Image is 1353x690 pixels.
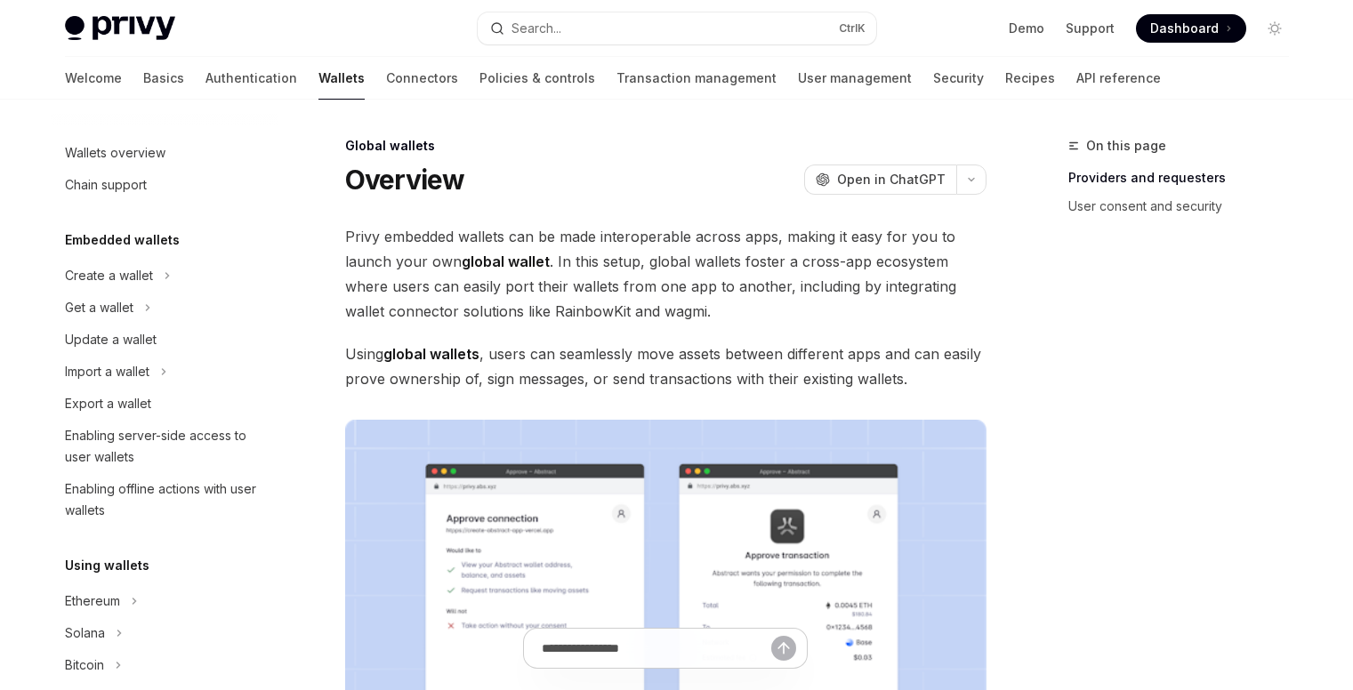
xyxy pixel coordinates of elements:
a: User management [798,57,912,100]
span: Ctrl K [839,21,866,36]
div: Import a wallet [65,361,149,382]
a: Wallets overview [51,137,278,169]
a: Export a wallet [51,388,278,420]
a: Dashboard [1136,14,1246,43]
a: User consent and security [1068,192,1303,221]
a: Providers and requesters [1068,164,1303,192]
div: Wallets overview [65,142,165,164]
a: Connectors [386,57,458,100]
div: Enabling offline actions with user wallets [65,478,268,521]
h1: Overview [345,164,465,196]
a: Security [933,57,984,100]
a: Demo [1009,20,1044,37]
a: Support [1066,20,1115,37]
h5: Embedded wallets [65,229,180,251]
div: Enabling server-side access to user wallets [65,425,268,468]
a: Authentication [205,57,297,100]
strong: global wallet [462,253,550,270]
span: Open in ChatGPT [837,171,946,189]
div: Update a wallet [65,329,157,350]
a: Policies & controls [479,57,595,100]
div: Global wallets [345,137,987,155]
div: Solana [65,622,105,644]
div: Get a wallet [65,297,133,318]
a: Recipes [1005,57,1055,100]
a: Basics [143,57,184,100]
a: Welcome [65,57,122,100]
span: Dashboard [1150,20,1219,37]
button: Open in ChatGPT [804,164,956,195]
span: Privy embedded wallets can be made interoperable across apps, making it easy for you to launch yo... [345,224,987,324]
strong: global wallets [383,345,479,363]
button: Send message [771,636,796,661]
h5: Using wallets [65,555,149,576]
div: Search... [511,18,561,39]
button: Search...CtrlK [478,12,876,44]
div: Bitcoin [65,654,104,676]
a: Transaction management [616,57,777,100]
a: Enabling server-side access to user wallets [51,420,278,473]
div: Export a wallet [65,393,151,414]
span: Using , users can seamlessly move assets between different apps and can easily prove ownership of... [345,341,987,391]
div: Ethereum [65,590,120,612]
a: Enabling offline actions with user wallets [51,473,278,526]
div: Create a wallet [65,265,153,286]
img: light logo [65,16,175,41]
a: API reference [1076,57,1161,100]
a: Update a wallet [51,324,278,356]
button: Toggle dark mode [1260,14,1289,43]
a: Wallets [318,57,365,100]
span: On this page [1086,135,1166,156]
a: Chain support [51,169,278,201]
div: Chain support [65,174,147,196]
